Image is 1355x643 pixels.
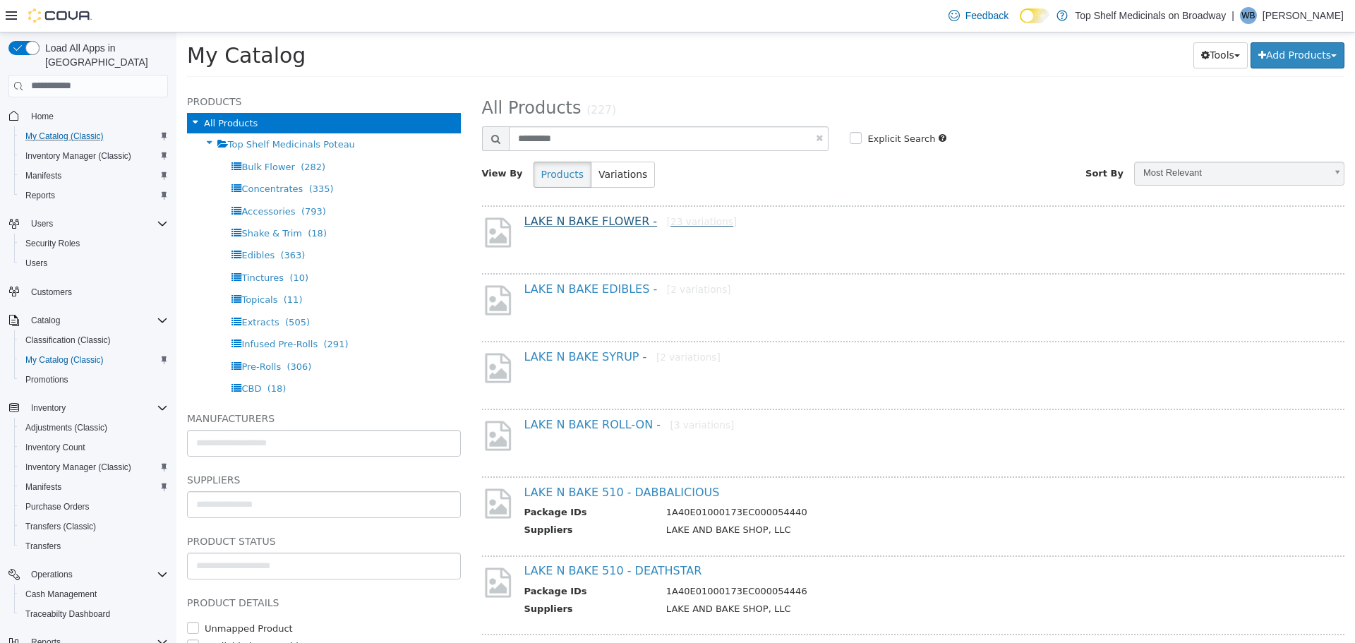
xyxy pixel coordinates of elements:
span: Extracts [65,284,102,295]
button: Products [357,129,415,155]
span: Transfers [25,541,61,552]
span: (505) [109,284,133,295]
span: Customers [25,283,168,301]
a: Promotions [20,371,74,388]
img: missing-image.png [306,318,337,353]
input: Dark Mode [1020,8,1049,23]
a: Purchase Orders [20,498,95,515]
img: missing-image.png [306,454,337,488]
span: Inventory [31,402,66,414]
small: [2 variations] [490,251,555,263]
span: Accessories [65,174,119,184]
small: [2 variations] [480,319,544,330]
span: Inventory Count [20,439,168,456]
img: missing-image.png [306,533,337,567]
span: Inventory Manager (Classic) [20,148,168,164]
span: Concentrates [65,151,126,162]
a: Adjustments (Classic) [20,419,113,436]
button: Security Roles [14,234,174,253]
div: WAYLEN BUNN [1240,7,1257,24]
a: Classification (Classic) [20,332,116,349]
button: My Catalog (Classic) [14,350,174,370]
button: Inventory [25,399,71,416]
span: Reports [25,190,55,201]
span: My Catalog (Classic) [20,351,168,368]
span: Top Shelf Medicinals Poteau [52,107,179,117]
button: Catalog [25,312,66,329]
button: Operations [25,566,78,583]
button: Users [3,214,174,234]
span: Classification (Classic) [20,332,168,349]
button: Tools [1017,10,1071,36]
span: Transfers (Classic) [20,518,168,535]
span: Inventory Manager (Classic) [25,462,131,473]
span: Adjustments (Classic) [25,422,107,433]
a: Inventory Manager (Classic) [20,148,137,164]
h5: Product Details [11,562,284,579]
button: Transfers [14,536,174,556]
button: Purchase Orders [14,497,174,517]
a: Manifests [20,479,67,495]
button: Customers [3,282,174,302]
span: (18) [91,351,110,361]
a: Most Relevant [958,129,1168,153]
button: Operations [3,565,174,584]
a: My Catalog (Classic) [20,351,109,368]
span: CBD [65,351,85,361]
button: Add Products [1074,10,1168,36]
span: Users [25,258,47,269]
a: Cash Management [20,586,102,603]
span: View By [306,136,347,146]
button: Manifests [14,477,174,497]
a: LAKE N BAKE EDIBLES -[2 variations] [348,250,555,263]
span: Bulk Flower [65,129,118,140]
span: WB [1241,7,1255,24]
a: Transfers [20,538,66,555]
img: missing-image.png [306,386,337,421]
th: Package IDs [348,473,479,491]
td: LAKE AND BAKE SHOP, LLC [479,491,1137,508]
span: Traceabilty Dashboard [25,608,110,620]
td: LAKE AND BAKE SHOP, LLC [479,570,1137,587]
span: Home [25,107,168,125]
a: LAKE N BAKE ROLL-ON -[3 variations] [348,385,558,399]
span: Tinctures [65,240,107,251]
a: LAKE N BAKE SYRUP -[2 variations] [348,318,544,331]
span: (18) [131,196,150,206]
span: Cash Management [25,589,97,600]
a: Customers [25,284,78,301]
span: Edibles [65,217,98,228]
a: Security Roles [20,235,85,252]
button: Transfers (Classic) [14,517,174,536]
button: Promotions [14,370,174,390]
span: Manifests [25,481,61,493]
span: (335) [133,151,157,162]
span: Operations [25,566,168,583]
button: Users [25,215,59,232]
span: (291) [147,306,172,317]
a: My Catalog (Classic) [20,128,109,145]
th: Suppliers [348,570,479,587]
span: Inventory Count [25,442,85,453]
a: Home [25,108,59,125]
a: LAKE N BAKE FLOWER -[23 variations] [348,182,561,196]
span: Inventory [25,399,168,416]
p: Top Shelf Medicinals on Broadway [1075,7,1226,24]
span: Classification (Classic) [25,335,111,346]
h5: Product Status [11,500,284,517]
h5: Products [11,61,284,78]
span: Purchase Orders [20,498,168,515]
span: Operations [31,569,73,580]
span: Manifests [20,167,168,184]
button: Variations [414,129,478,155]
span: Security Roles [25,238,80,249]
a: Traceabilty Dashboard [20,606,116,623]
span: Customers [31,287,72,298]
a: LAKE N BAKE 510 - DEATHSTAR [348,531,526,545]
span: My Catalog (Classic) [25,354,104,366]
a: Inventory Count [20,439,91,456]
span: (793) [125,174,150,184]
span: Transfers (Classic) [25,521,96,532]
span: Catalog [31,315,60,326]
button: Users [14,253,174,273]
